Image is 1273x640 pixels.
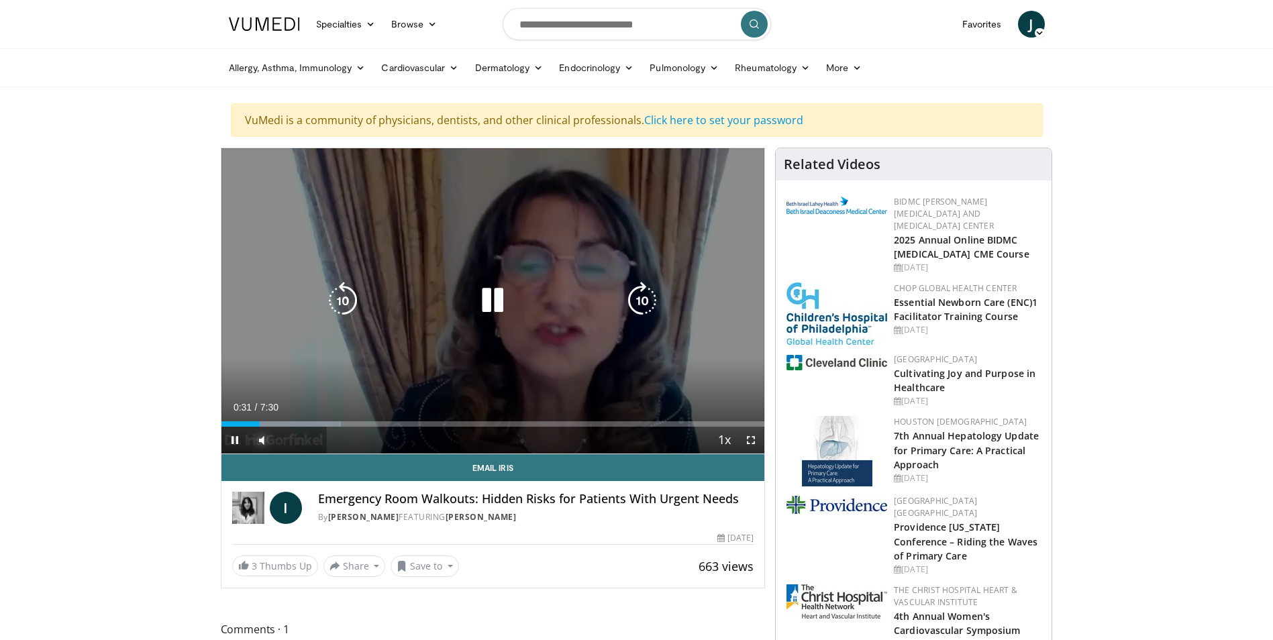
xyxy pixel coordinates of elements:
a: [GEOGRAPHIC_DATA] [GEOGRAPHIC_DATA] [894,495,977,519]
a: Pulmonology [642,54,727,81]
a: [PERSON_NAME] [446,511,517,523]
a: [GEOGRAPHIC_DATA] [894,354,977,365]
img: 83b65fa9-3c25-403e-891e-c43026028dd2.jpg.150x105_q85_autocrop_double_scale_upscale_version-0.2.jpg [802,416,872,486]
a: Favorites [954,11,1010,38]
a: J [1018,11,1045,38]
a: Dermatology [467,54,552,81]
div: [DATE] [894,564,1041,576]
span: Comments 1 [221,621,766,638]
button: Pause [221,427,248,454]
a: Click here to set your password [644,113,803,127]
img: 1ef99228-8384-4f7a-af87-49a18d542794.png.150x105_q85_autocrop_double_scale_upscale_version-0.2.jpg [786,355,887,370]
span: 663 views [699,558,754,574]
div: [DATE] [894,472,1041,484]
span: 7:30 [260,402,278,413]
a: Providence [US_STATE] Conference – Riding the Waves of Primary Care [894,521,1037,562]
img: 8fbf8b72-0f77-40e1-90f4-9648163fd298.jpg.150x105_q85_autocrop_double_scale_upscale_version-0.2.jpg [786,282,887,345]
button: Playback Rate [711,427,737,454]
div: [DATE] [894,395,1041,407]
a: Email Iris [221,454,765,481]
img: Dr. Iris Gorfinkel [232,492,264,524]
a: I [270,492,302,524]
img: 9aead070-c8c9-47a8-a231-d8565ac8732e.png.150x105_q85_autocrop_double_scale_upscale_version-0.2.jpg [786,496,887,514]
div: By FEATURING [318,511,754,523]
span: 0:31 [234,402,252,413]
a: Specialties [308,11,384,38]
a: Endocrinology [551,54,642,81]
div: Progress Bar [221,421,765,427]
a: 7th Annual Hepatology Update for Primary Care: A Practical Approach [894,429,1039,470]
a: Essential Newborn Care (ENC)1 Facilitator Training Course [894,296,1037,323]
img: c96b19ec-a48b-46a9-9095-935f19585444.png.150x105_q85_autocrop_double_scale_upscale_version-0.2.png [786,197,887,214]
button: Fullscreen [737,427,764,454]
a: Rheumatology [727,54,818,81]
a: Allergy, Asthma, Immunology [221,54,374,81]
div: [DATE] [894,324,1041,336]
div: [DATE] [717,532,754,544]
a: CHOP Global Health Center [894,282,1017,294]
input: Search topics, interventions [503,8,771,40]
a: Cultivating Joy and Purpose in Healthcare [894,367,1035,394]
div: [DATE] [894,262,1041,274]
img: VuMedi Logo [229,17,300,31]
h4: Emergency Room Walkouts: Hidden Risks for Patients With Urgent Needs [318,492,754,506]
button: Save to [391,555,459,577]
a: 3 Thumbs Up [232,555,318,576]
video-js: Video Player [221,148,765,454]
span: 3 [252,559,257,572]
a: Browse [383,11,445,38]
a: Cardiovascular [373,54,466,81]
a: Houston [DEMOGRAPHIC_DATA] [894,416,1027,427]
div: VuMedi is a community of physicians, dentists, and other clinical professionals. [231,103,1043,137]
button: Share [323,555,386,577]
a: More [818,54,870,81]
a: [PERSON_NAME] [328,511,399,523]
img: 32b1860c-ff7d-4915-9d2b-64ca529f373e.jpg.150x105_q85_autocrop_double_scale_upscale_version-0.2.jpg [786,584,887,619]
a: 2025 Annual Online BIDMC [MEDICAL_DATA] CME Course [894,233,1029,260]
a: The Christ Hospital Heart & Vascular Institute [894,584,1017,608]
button: Mute [248,427,275,454]
span: / [255,402,258,413]
h4: Related Videos [784,156,880,172]
a: BIDMC [PERSON_NAME][MEDICAL_DATA] and [MEDICAL_DATA] Center [894,196,994,231]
